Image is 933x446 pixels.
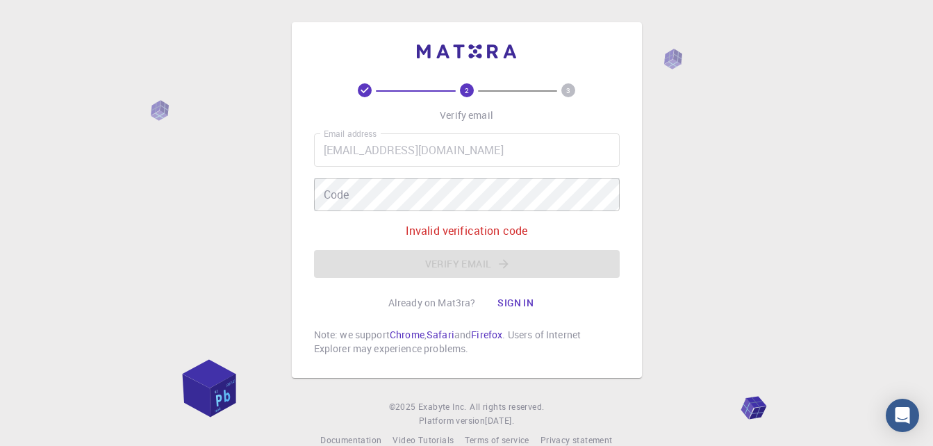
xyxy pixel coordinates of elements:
span: Platform version [419,414,485,428]
a: [DATE]. [485,414,514,428]
span: [DATE] . [485,415,514,426]
a: Exabyte Inc. [418,400,467,414]
a: Firefox [471,328,502,341]
span: All rights reserved. [470,400,544,414]
p: Already on Mat3ra? [388,296,476,310]
span: © 2025 [389,400,418,414]
a: Chrome [390,328,424,341]
text: 2 [465,85,469,95]
p: Invalid verification code [406,222,528,239]
button: Sign in [486,289,545,317]
a: Safari [427,328,454,341]
span: Documentation [320,434,381,445]
span: Privacy statement [540,434,613,445]
span: Video Tutorials [393,434,454,445]
span: Exabyte Inc. [418,401,467,412]
text: 3 [566,85,570,95]
label: Email address [324,128,377,140]
p: Note: we support , and . Users of Internet Explorer may experience problems. [314,328,620,356]
div: Open Intercom Messenger [886,399,919,432]
span: Terms of service [465,434,529,445]
p: Verify email [440,108,493,122]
